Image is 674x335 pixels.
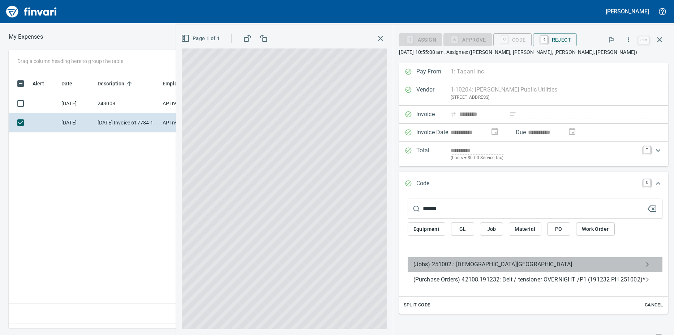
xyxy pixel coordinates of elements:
[408,272,662,288] div: (Purchase Orders) 42108.191232: Belt / tensioner OVERNIGHT /P1 (191232 PH 251002)*
[509,222,541,236] button: Material
[4,3,59,20] img: Finvari
[541,35,548,43] a: R
[59,94,95,113] td: [DATE]
[408,257,662,272] div: (Jobs) 251002.: [DEMOGRAPHIC_DATA][GEOGRAPHIC_DATA]
[539,34,571,46] span: Reject
[486,225,497,234] span: Job
[98,79,125,88] span: Description
[180,32,223,45] button: Page 1 of 1
[603,32,619,48] button: Flag
[160,113,214,132] td: AP Invoices
[604,6,651,17] button: [PERSON_NAME]
[95,113,160,132] td: [DATE] Invoice 617784-1 from [PERSON_NAME] Public Utilities (1-10204)
[33,79,53,88] span: Alert
[59,113,95,132] td: [DATE]
[413,260,645,269] span: (Jobs) 251002.: [DEMOGRAPHIC_DATA][GEOGRAPHIC_DATA]
[399,36,442,42] div: Assign
[643,179,651,186] a: C
[643,146,651,153] a: T
[638,36,649,44] a: esc
[553,225,564,234] span: PO
[413,275,645,284] span: (Purchase Orders) 42108.191232: Belt / tensioner OVERNIGHT /P1 (191232 PH 251002)*
[183,34,220,43] span: Page 1 of 1
[33,79,44,88] span: Alert
[98,79,134,88] span: Description
[413,225,440,234] span: Equipment
[61,79,73,88] span: Date
[95,94,160,113] td: 243008
[399,142,668,166] div: Expand
[416,146,451,162] p: Total
[402,300,432,311] button: Split Code
[515,225,535,234] span: Material
[547,222,570,236] button: PO
[160,94,214,113] td: AP Invoices
[61,79,82,88] span: Date
[399,196,668,314] div: Expand
[621,32,636,48] button: More
[404,301,430,309] span: Split Code
[576,222,615,236] button: Work Order
[408,254,662,291] nav: assign
[17,58,123,65] p: Drag a column heading here to group the table
[9,33,43,41] nav: breadcrumb
[644,301,664,309] span: Cancel
[533,33,577,46] button: RReject
[451,222,474,236] button: GL
[399,172,668,196] div: Expand
[399,48,668,56] p: [DATE] 10:55:08 am. Assignee: ([PERSON_NAME], [PERSON_NAME], [PERSON_NAME], [PERSON_NAME])
[480,222,503,236] button: Job
[642,300,665,311] button: Cancel
[416,179,451,188] p: Code
[636,31,668,48] span: Close invoice
[408,222,446,236] button: Equipment
[163,79,186,88] span: Employee
[451,154,639,162] p: (basis + $0.00 Service tax)
[9,33,43,41] p: My Expenses
[457,225,468,234] span: GL
[606,8,649,15] h5: [PERSON_NAME]
[582,225,609,234] span: Work Order
[163,79,195,88] span: Employee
